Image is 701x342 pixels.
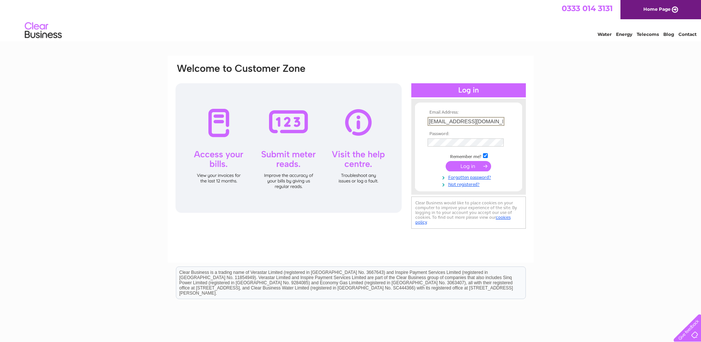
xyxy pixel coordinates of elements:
[678,31,697,37] a: Contact
[426,110,511,115] th: Email Address:
[428,180,511,187] a: Not registered?
[426,131,511,137] th: Password:
[616,31,632,37] a: Energy
[415,215,511,225] a: cookies policy
[446,161,491,171] input: Submit
[598,31,612,37] a: Water
[176,4,525,36] div: Clear Business is a trading name of Verastar Limited (registered in [GEOGRAPHIC_DATA] No. 3667643...
[637,31,659,37] a: Telecoms
[411,197,526,229] div: Clear Business would like to place cookies on your computer to improve your experience of the sit...
[426,152,511,160] td: Remember me?
[428,173,511,180] a: Forgotten password?
[24,19,62,42] img: logo.png
[663,31,674,37] a: Blog
[562,4,613,13] a: 0333 014 3131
